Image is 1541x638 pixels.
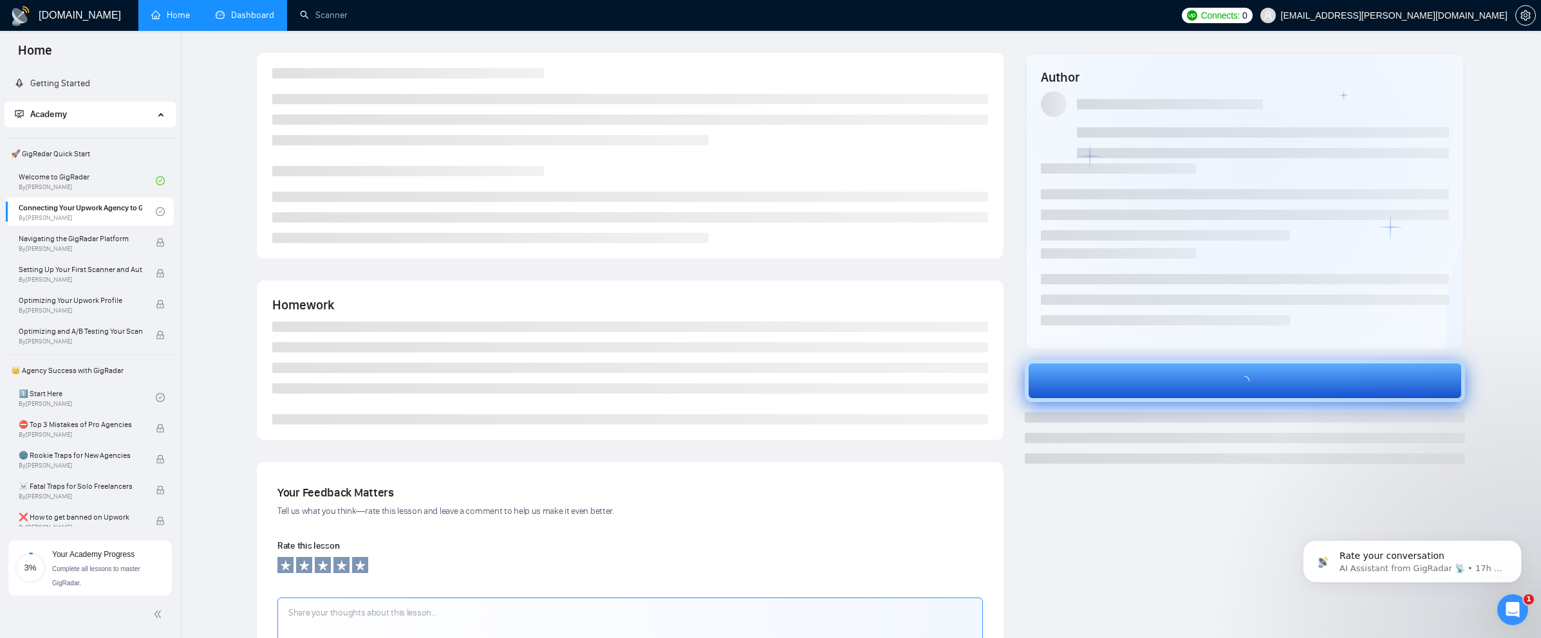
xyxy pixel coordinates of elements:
[19,263,142,276] span: Setting Up Your First Scanner and Auto-Bidder
[1264,11,1273,20] span: user
[156,486,165,495] span: lock
[19,276,142,284] span: By [PERSON_NAME]
[156,516,165,525] span: lock
[19,338,142,345] span: By [PERSON_NAME]
[52,550,135,559] span: Your Academy Progress
[19,383,156,412] a: 1️⃣ Start HereBy[PERSON_NAME]
[19,431,142,439] span: By [PERSON_NAME]
[5,71,175,96] li: Getting Started
[156,176,165,185] span: check-circle
[19,197,156,226] a: Connecting Your Upwork Agency to GigRadarBy[PERSON_NAME]
[1515,5,1536,26] button: setting
[19,307,142,314] span: By [PERSON_NAME]
[19,325,142,338] span: Optimizing and A/B Testing Your Scanner for Better Results
[1187,10,1197,21] img: upwork-logo.png
[19,493,142,500] span: By [PERSON_NAME]
[156,424,165,433] span: lock
[8,41,62,68] span: Home
[1201,8,1240,23] span: Connects:
[19,294,142,307] span: Optimizing Your Upwork Profile
[156,300,165,309] span: lock
[19,449,142,462] span: 🌚 Rookie Traps for New Agencies
[156,207,165,216] span: check-circle
[272,296,988,314] h4: Homework
[6,141,174,167] span: 🚀 GigRadar Quick Start
[52,565,140,587] span: Complete all lessons to master GigRadar.
[153,608,166,621] span: double-left
[19,524,142,531] span: By [PERSON_NAME]
[1497,594,1528,625] iframe: Intercom live chat
[216,10,274,21] a: dashboardDashboard
[1041,68,1449,86] h4: Author
[1235,376,1255,385] span: loading
[15,109,67,120] span: Academy
[156,238,165,247] span: lock
[156,331,165,340] span: lock
[1242,8,1247,23] span: 0
[19,232,142,245] span: Navigating the GigRadar Platform
[19,418,142,431] span: ⛔ Top 3 Mistakes of Pro Agencies
[15,109,24,118] span: fund-projection-screen
[15,78,90,89] a: rocketGetting Started
[19,462,142,469] span: By [PERSON_NAME]
[19,245,142,253] span: By [PERSON_NAME]
[19,511,142,524] span: ❌ How to get banned on Upwork
[300,10,348,21] a: searchScanner
[156,269,165,278] span: lock
[151,10,190,21] a: homeHome
[1516,10,1535,21] span: setting
[15,563,46,572] span: 3%
[156,393,165,402] span: check-circle
[1284,513,1541,603] iframe: Intercom notifications message
[6,358,174,383] span: 👑 Agency Success with GigRadar
[19,167,156,195] a: Welcome to GigRadarBy[PERSON_NAME]
[10,6,31,26] img: logo
[277,540,339,551] span: Rate this lesson
[1025,360,1465,402] button: loading
[277,486,394,500] span: Your Feedback Matters
[1524,594,1534,605] span: 1
[156,455,165,464] span: lock
[277,506,614,516] span: Tell us what you think—rate this lesson and leave a comment to help us make it even better.
[19,480,142,493] span: ☠️ Fatal Traps for Solo Freelancers
[1515,10,1536,21] a: setting
[30,109,67,120] span: Academy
